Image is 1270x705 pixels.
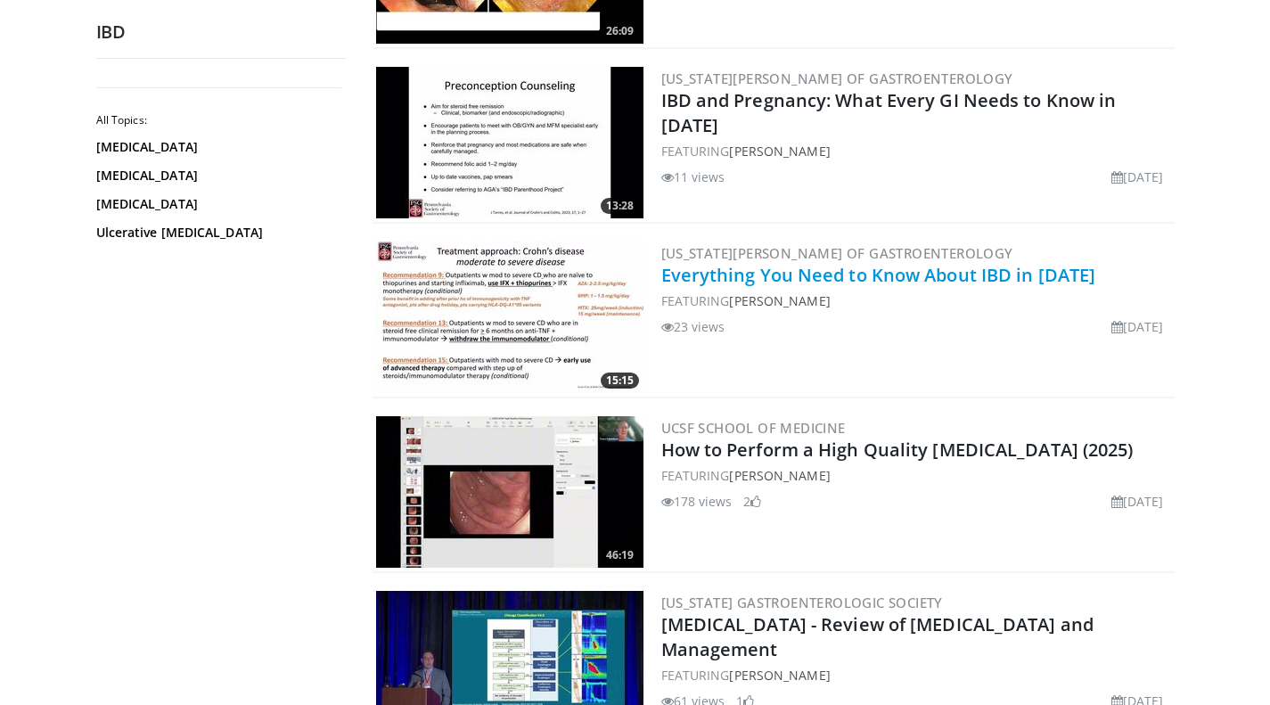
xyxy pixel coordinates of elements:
[729,667,830,684] a: [PERSON_NAME]
[376,242,643,393] a: 15:15
[729,467,830,484] a: [PERSON_NAME]
[661,142,1171,160] div: FEATURING
[601,198,639,214] span: 13:28
[661,317,725,336] li: 23 views
[96,195,337,213] a: [MEDICAL_DATA]
[1111,492,1164,511] li: [DATE]
[601,547,639,563] span: 46:19
[661,466,1171,485] div: FEATURING
[729,292,830,309] a: [PERSON_NAME]
[661,666,1171,685] div: FEATURING
[601,373,639,389] span: 15:15
[661,438,1134,462] a: How to Perform a High Quality [MEDICAL_DATA] (2025)
[96,113,341,127] h2: All Topics:
[661,168,725,186] li: 11 views
[96,167,337,184] a: [MEDICAL_DATA]
[1111,317,1164,336] li: [DATE]
[729,143,830,160] a: [PERSON_NAME]
[96,138,337,156] a: [MEDICAL_DATA]
[661,492,733,511] li: 178 views
[661,88,1117,137] a: IBD and Pregnancy: What Every GI Needs to Know in [DATE]
[376,67,643,218] img: d58c8f54-e39b-43d0-9d2e-4cb5bd0498be.300x170_q85_crop-smart_upscale.jpg
[661,244,1013,262] a: [US_STATE][PERSON_NAME] of Gastroenterology
[601,23,639,39] span: 26:09
[96,20,346,44] h2: IBD
[96,224,337,242] a: Ulcerative [MEDICAL_DATA]
[661,263,1096,287] a: Everything You Need to Know About IBD in [DATE]
[661,70,1013,87] a: [US_STATE][PERSON_NAME] of Gastroenterology
[661,291,1171,310] div: FEATURING
[376,242,643,393] img: a18352b6-6b8e-4884-971d-bfda5ef18e84.300x170_q85_crop-smart_upscale.jpg
[743,492,761,511] li: 2
[661,419,846,437] a: UCSF School of Medicine
[376,67,643,218] a: 13:28
[1111,168,1164,186] li: [DATE]
[661,594,943,611] a: [US_STATE] Gastroenterologic Society
[376,416,643,568] img: 77e5f14f-34ef-49ac-b703-7df57971e8ae.300x170_q85_crop-smart_upscale.jpg
[661,612,1094,661] a: [MEDICAL_DATA] - Review of [MEDICAL_DATA] and Management
[376,416,643,568] a: 46:19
